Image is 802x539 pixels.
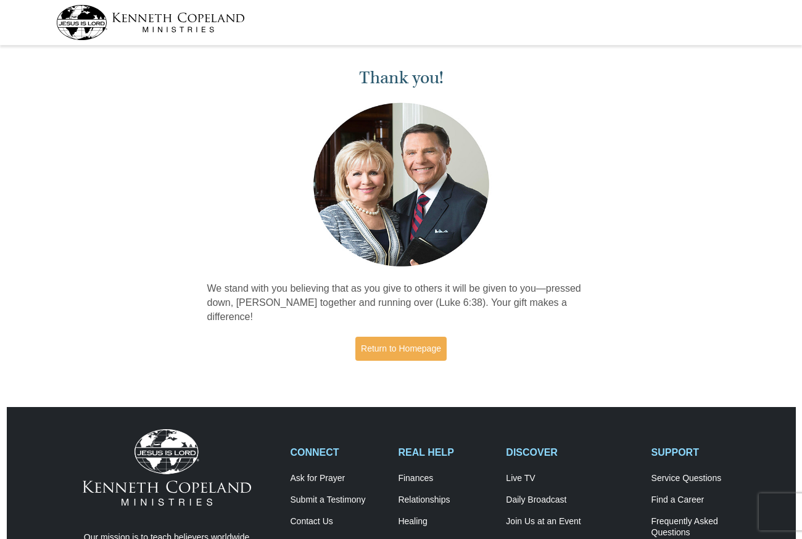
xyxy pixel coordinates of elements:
[398,446,493,458] h2: REAL HELP
[651,446,746,458] h2: SUPPORT
[56,5,245,40] img: kcm-header-logo.svg
[398,495,493,506] a: Relationships
[310,100,492,269] img: Kenneth and Gloria
[355,337,447,361] a: Return to Homepage
[398,516,493,527] a: Healing
[506,495,638,506] a: Daily Broadcast
[506,446,638,458] h2: DISCOVER
[83,429,251,506] img: Kenneth Copeland Ministries
[291,516,386,527] a: Contact Us
[291,473,386,484] a: Ask for Prayer
[506,516,638,527] a: Join Us at an Event
[506,473,638,484] a: Live TV
[398,473,493,484] a: Finances
[651,516,746,538] a: Frequently AskedQuestions
[651,473,746,484] a: Service Questions
[651,495,746,506] a: Find a Career
[291,495,386,506] a: Submit a Testimony
[291,446,386,458] h2: CONNECT
[207,68,595,88] h1: Thank you!
[207,282,595,324] p: We stand with you believing that as you give to others it will be given to you—pressed down, [PER...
